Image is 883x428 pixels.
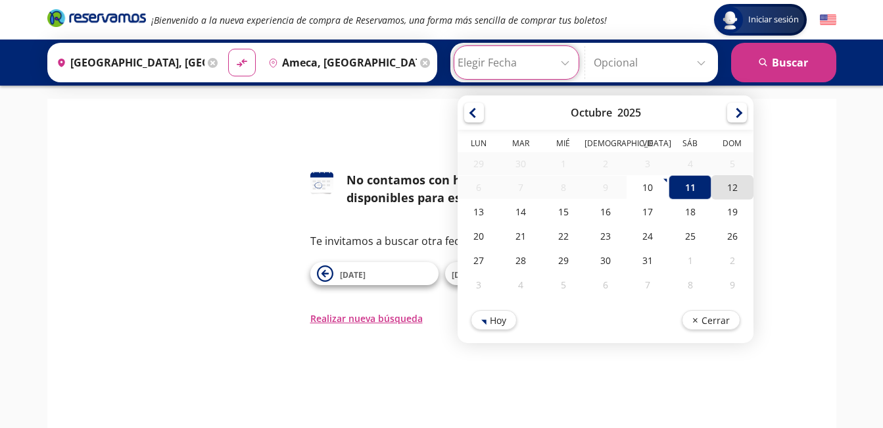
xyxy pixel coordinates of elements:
th: Sábado [669,138,711,152]
div: No contamos con horarios disponibles para esta fecha [346,171,573,207]
th: Domingo [711,138,753,152]
div: 17-Oct-25 [627,200,669,224]
span: [DATE] [452,269,477,281]
i: Brand Logo [47,8,146,28]
div: 20-Oct-25 [458,224,500,248]
div: 24-Oct-25 [627,224,669,248]
div: 25-Oct-25 [669,224,711,248]
th: Miércoles [542,138,584,152]
div: 19-Oct-25 [711,200,753,224]
div: 01-Oct-25 [542,152,584,175]
div: Octubre [570,105,611,120]
em: ¡Bienvenido a la nueva experiencia de compra de Reservamos, una forma más sencilla de comprar tus... [151,14,607,26]
div: 29-Oct-25 [542,248,584,273]
div: 03-Nov-25 [458,273,500,297]
div: 26-Oct-25 [711,224,753,248]
button: Hoy [471,310,517,330]
span: [DATE] [340,269,366,281]
div: 05-Nov-25 [542,273,584,297]
button: Buscar [731,43,836,82]
div: 23-Oct-25 [584,224,626,248]
div: 09-Oct-25 [584,176,626,199]
div: 11-Oct-25 [669,175,711,200]
input: Elegir Fecha [458,46,575,79]
div: 02-Oct-25 [584,152,626,175]
div: 29-Sep-25 [458,152,500,175]
th: Lunes [458,138,500,152]
div: 15-Oct-25 [542,200,584,224]
div: 04-Nov-25 [500,273,542,297]
button: [DATE] [445,262,573,285]
div: 04-Oct-25 [669,152,711,175]
div: 08-Oct-25 [542,176,584,199]
a: Brand Logo [47,8,146,32]
div: 03-Oct-25 [627,152,669,175]
div: 13-Oct-25 [458,200,500,224]
button: [DATE] [310,262,439,285]
div: 01-Nov-25 [669,248,711,273]
div: 06-Oct-25 [458,176,500,199]
span: Iniciar sesión [743,13,804,26]
p: Te invitamos a buscar otra fecha o ruta [310,233,573,249]
div: 21-Oct-25 [500,224,542,248]
input: Opcional [594,46,711,79]
div: 05-Oct-25 [711,152,753,175]
th: Jueves [584,138,626,152]
div: 27-Oct-25 [458,248,500,273]
div: 07-Nov-25 [627,273,669,297]
div: 06-Nov-25 [584,273,626,297]
div: 22-Oct-25 [542,224,584,248]
div: 07-Oct-25 [500,176,542,199]
div: 09-Nov-25 [711,273,753,297]
div: 14-Oct-25 [500,200,542,224]
div: 02-Nov-25 [711,248,753,273]
button: Realizar nueva búsqueda [310,311,423,325]
div: 10-Oct-25 [627,175,669,200]
div: 28-Oct-25 [500,248,542,273]
button: Cerrar [681,310,740,330]
div: 18-Oct-25 [669,200,711,224]
div: 08-Nov-25 [669,273,711,297]
div: 16-Oct-25 [584,200,626,224]
button: English [820,12,836,28]
div: 12-Oct-25 [711,175,753,200]
input: Buscar Origen [51,46,205,79]
div: 30-Oct-25 [584,248,626,273]
div: 31-Oct-25 [627,248,669,273]
th: Viernes [627,138,669,152]
input: Buscar Destino [263,46,417,79]
div: 2025 [617,105,640,120]
th: Martes [500,138,542,152]
div: 30-Sep-25 [500,152,542,175]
